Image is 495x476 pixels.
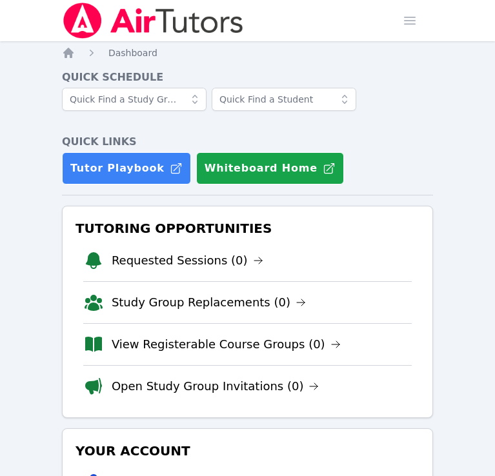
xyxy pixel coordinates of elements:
[196,152,344,184] button: Whiteboard Home
[73,439,422,462] h3: Your Account
[108,48,157,58] span: Dashboard
[112,293,306,312] a: Study Group Replacements (0)
[62,88,207,111] input: Quick Find a Study Group
[62,46,433,59] nav: Breadcrumb
[112,377,319,395] a: Open Study Group Invitations (0)
[62,134,433,150] h4: Quick Links
[62,70,433,85] h4: Quick Schedule
[212,88,356,111] input: Quick Find a Student
[112,252,263,270] a: Requested Sessions (0)
[108,46,157,59] a: Dashboard
[73,217,422,240] h3: Tutoring Opportunities
[112,335,341,353] a: View Registerable Course Groups (0)
[62,3,245,39] img: Air Tutors
[62,152,191,184] a: Tutor Playbook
